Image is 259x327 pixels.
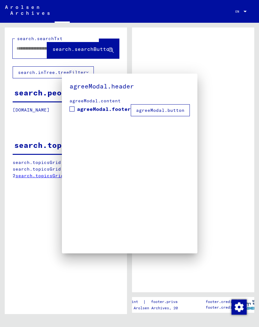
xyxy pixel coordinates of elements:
div: agreeModal.content [69,98,190,104]
div: Change consent [231,299,246,314]
span: agreeModal.footer [77,105,131,113]
h5: agreeModal.header [69,81,190,91]
img: Change consent [232,300,247,315]
button: agreeModal.button [131,104,190,116]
